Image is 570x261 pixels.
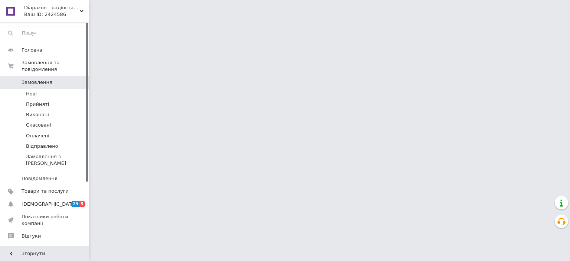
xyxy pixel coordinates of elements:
span: 5 [79,201,85,207]
span: Показники роботи компанії [22,213,69,227]
span: Повідомлення [22,175,58,182]
span: Товари та послуги [22,188,69,195]
span: Покупці [22,245,42,252]
span: Відгуки [22,233,41,239]
span: Виконані [26,111,49,118]
span: Замовлення [22,79,52,86]
span: Замовлення та повідомлення [22,59,89,73]
span: Відправлено [26,143,58,150]
span: Оплачені [26,133,49,139]
span: Нові [26,91,37,97]
span: Прийняті [26,101,49,108]
input: Пошук [4,26,87,40]
span: 29 [71,201,79,207]
div: Ваш ID: 2424586 [24,11,89,18]
span: Головна [22,47,42,53]
span: Скасовані [26,122,51,128]
span: Замовлення з [PERSON_NAME] [26,153,87,167]
span: Diapazon - радіостанції та аксесуари [24,4,80,11]
span: [DEMOGRAPHIC_DATA] [22,201,76,208]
